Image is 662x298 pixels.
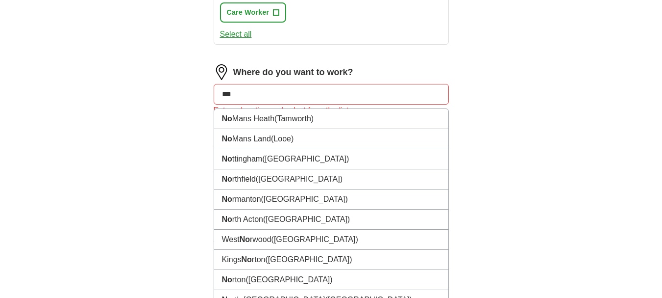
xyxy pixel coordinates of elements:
strong: No [222,155,232,163]
label: Where do you want to work? [233,66,353,79]
strong: No [222,114,232,123]
li: ttingham [214,149,448,169]
li: Mans Land [214,129,448,149]
strong: No [240,235,250,244]
span: ([GEOGRAPHIC_DATA]) [271,235,358,244]
li: rth Acton [214,210,448,230]
button: Select all [220,28,252,40]
span: ([GEOGRAPHIC_DATA]) [262,155,349,163]
span: ([GEOGRAPHIC_DATA]) [263,215,350,223]
strong: No [222,215,232,223]
div: Enter a location and select from the list [214,105,449,116]
li: rton [214,270,448,290]
li: Mans Heath [214,109,448,129]
strong: No [222,175,232,183]
li: rthfield [214,169,448,190]
li: rmanton [214,190,448,210]
li: Kings rton [214,250,448,270]
strong: No [242,255,252,264]
span: ([GEOGRAPHIC_DATA]) [245,275,332,284]
span: (Tamworth) [274,114,314,123]
span: ([GEOGRAPHIC_DATA]) [256,175,343,183]
span: ([GEOGRAPHIC_DATA]) [265,255,352,264]
span: ([GEOGRAPHIC_DATA]) [261,195,348,203]
strong: No [222,275,232,284]
strong: No [222,195,232,203]
span: Care Worker [227,7,270,18]
span: (Looe) [271,135,294,143]
button: Care Worker [220,2,287,23]
strong: No [222,135,232,143]
li: West rwood [214,230,448,250]
img: location.png [214,64,229,80]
